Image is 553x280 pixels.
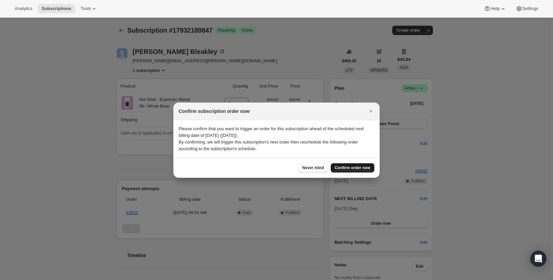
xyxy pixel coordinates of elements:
[335,165,370,170] span: Confirm order now
[15,6,32,11] span: Analytics
[81,6,91,11] span: Tools
[490,6,499,11] span: Help
[298,163,328,172] button: Never mind
[522,6,538,11] span: Settings
[480,4,510,13] button: Help
[302,165,324,170] span: Never mind
[179,139,374,152] p: By confirming, we will trigger this subscription's next order then reschedule the following order...
[512,4,542,13] button: Settings
[11,4,36,13] button: Analytics
[179,126,374,139] p: Please confirm that you want to trigger an order for this subscription ahead of the scheduled nex...
[530,251,546,267] div: Open Intercom Messenger
[77,4,101,13] button: Tools
[179,108,250,115] h2: Confirm subscription order now
[38,4,75,13] button: Subscriptions
[331,163,374,172] button: Confirm order now
[366,107,376,116] button: Close
[42,6,71,11] span: Subscriptions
